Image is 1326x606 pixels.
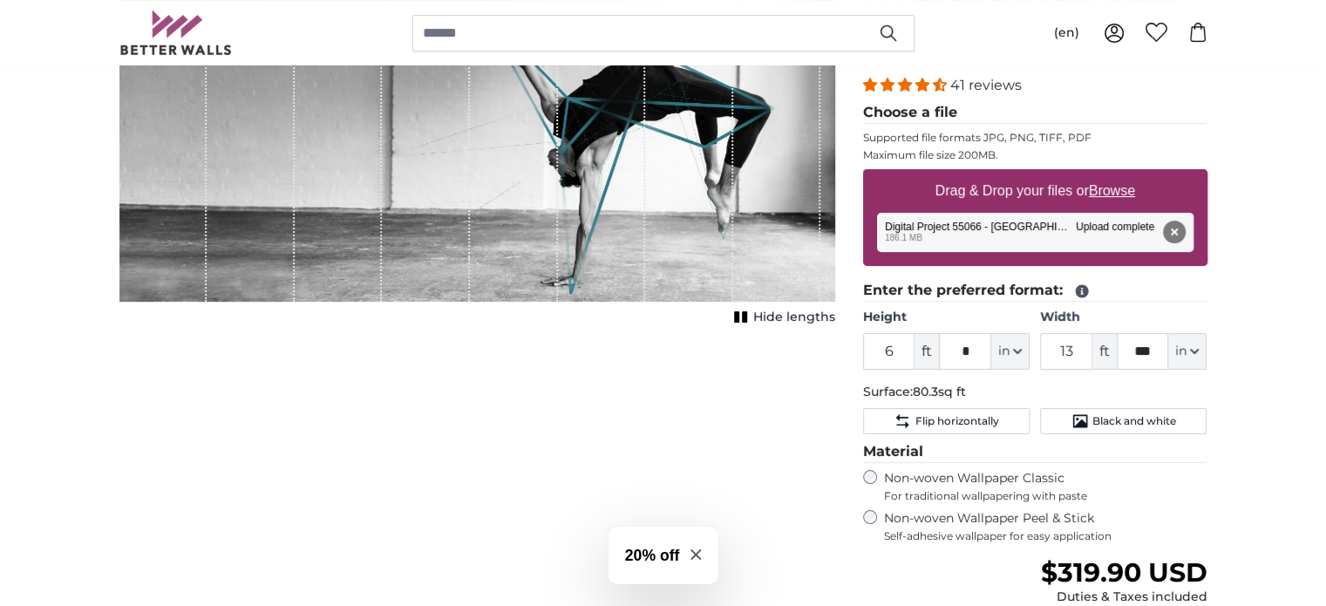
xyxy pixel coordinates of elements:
[729,305,835,330] button: Hide lengths
[884,510,1207,543] label: Non-woven Wallpaper Peel & Stick
[998,343,1010,360] span: in
[991,333,1030,370] button: in
[863,131,1207,145] p: Supported file formats JPG, PNG, TIFF, PDF
[1040,556,1207,589] span: $319.90 USD
[884,489,1207,503] span: For traditional wallpapering with paste
[863,384,1207,401] p: Surface:
[119,10,233,55] img: Betterwalls
[863,102,1207,124] legend: Choose a file
[913,384,966,399] span: 80.3sq ft
[915,414,998,428] span: Flip horizontally
[1040,17,1093,49] button: (en)
[884,470,1207,503] label: Non-woven Wallpaper Classic
[863,280,1207,302] legend: Enter the preferred format:
[1168,333,1207,370] button: in
[1040,408,1207,434] button: Black and white
[1092,414,1176,428] span: Black and white
[753,309,835,326] span: Hide lengths
[950,77,1022,93] span: 41 reviews
[1092,333,1117,370] span: ft
[915,333,939,370] span: ft
[863,148,1207,162] p: Maximum file size 200MB.
[1040,589,1207,606] div: Duties & Taxes included
[863,441,1207,463] legend: Material
[863,77,950,93] span: 4.39 stars
[1175,343,1187,360] span: in
[1040,309,1207,326] label: Width
[1089,183,1135,198] u: Browse
[863,408,1030,434] button: Flip horizontally
[884,529,1207,543] span: Self-adhesive wallpaper for easy application
[928,174,1141,208] label: Drag & Drop your files or
[863,309,1030,326] label: Height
